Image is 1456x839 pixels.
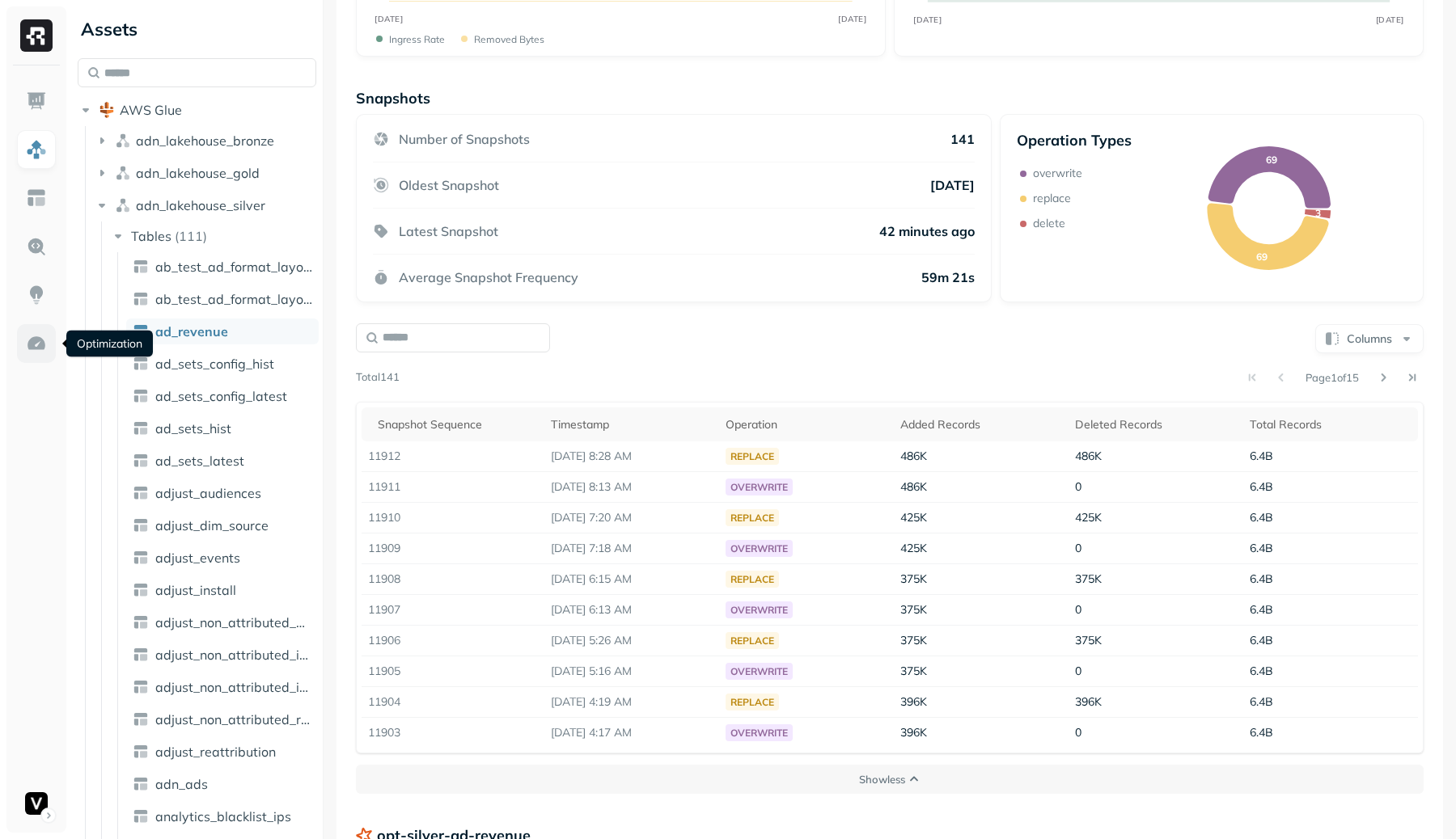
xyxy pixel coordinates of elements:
img: table [133,517,149,533]
img: Ryft [20,19,53,52]
td: 11903 [362,718,544,748]
text: 69 [1267,154,1278,166]
img: table [133,453,149,469]
td: [DATE] 5:26 AM [544,626,719,656]
span: 425K [900,541,927,555]
td: [DATE] 6:13 AM [544,595,719,626]
a: adjust_non_attributed_iap [126,642,319,668]
img: Query Explorer [26,236,47,257]
div: overwrite [726,540,793,557]
a: adjust_non_attributed_reattribution [126,706,319,732]
p: 141 [950,131,975,147]
div: overwrite [726,479,793,495]
p: Operation Types [1017,131,1132,150]
td: 11907 [362,595,544,626]
td: 11908 [362,564,544,595]
span: 0 [1075,725,1081,740]
p: Show less [859,772,905,787]
img: table [133,744,149,760]
span: 0 [1075,664,1081,678]
p: Number of Snapshots [399,131,530,147]
div: Deleted Records [1075,417,1237,432]
img: root [99,102,115,118]
span: 6.4B [1250,479,1273,494]
span: 486K [1075,449,1102,463]
img: namespace [115,197,131,213]
a: ad_sets_config_latest [126,383,319,409]
span: 375K [900,571,927,586]
img: table [133,485,149,501]
td: [DATE] 5:16 AM [544,656,719,687]
a: ad_sets_hist [126,415,319,441]
td: [DATE] 7:18 AM [544,533,719,564]
span: 0 [1075,602,1081,617]
button: adn_lakehouse_bronze [94,128,317,154]
div: replace [726,571,779,588]
img: table [133,647,149,663]
span: 486K [900,449,927,463]
img: table [133,614,149,630]
span: ad_sets_latest [155,453,244,469]
img: table [133,776,149,792]
img: table [133,291,149,307]
a: ad_sets_config_hist [126,351,319,377]
span: 425K [1075,510,1102,525]
tspan: [DATE] [913,15,942,24]
span: 396K [900,694,927,709]
div: Snapshot Sequence [378,417,538,432]
span: adjust_non_attributed_install [155,679,312,695]
span: 6.4B [1250,571,1273,586]
span: adn_lakehouse_gold [136,165,260,181]
span: adjust_dim_source [155,517,269,533]
a: adjust_events [126,545,319,571]
span: 375K [1075,571,1102,586]
img: table [133,323,149,339]
span: adjust_install [155,582,236,598]
p: Removed bytes [474,33,544,45]
a: adjust_audiences [126,480,319,506]
span: 375K [900,633,927,647]
img: Assets [26,139,47,160]
td: 11904 [362,687,544,718]
span: 6.4B [1250,510,1273,525]
a: ab_test_ad_format_layout_config_latest [126,286,319,312]
img: table [133,550,149,566]
span: ab_test_ad_format_layout_config_latest [155,291,312,307]
span: 0 [1075,479,1081,494]
span: 6.4B [1250,602,1273,617]
span: 486K [900,479,927,494]
span: adn_lakehouse_bronze [136,133,274,149]
img: table [133,420,149,436]
p: delete [1033,216,1065,231]
a: adjust_non_attributed_install [126,674,319,700]
p: [DATE] [930,177,975,193]
img: namespace [115,165,131,181]
span: 375K [900,664,927,678]
button: adn_lakehouse_silver [94,192,317,218]
p: 59m 21s [921,269,975,285]
td: [DATE] 4:17 AM [544,718,719,748]
img: table [133,582,149,598]
p: replace [1033,191,1071,206]
div: overwrite [726,601,793,618]
td: [DATE] 4:19 AM [544,687,719,718]
span: 6.4B [1250,725,1273,740]
span: ad_revenue [155,323,228,339]
span: 6.4B [1250,633,1273,647]
span: 6.4B [1250,449,1273,463]
button: Columns [1315,324,1424,353]
span: 396K [900,725,927,740]
span: 0 [1075,541,1081,555]
a: adjust_dim_source [126,512,319,538]
div: Assets [78,16,316,42]
div: Operation [726,417,887,432]
p: Page 1 of 15 [1306,370,1359,385]
img: table [133,356,149,372]
td: 11910 [362,503,544,533]
span: ad_sets_hist [155,420,231,436]
span: adjust_non_attributed_reattribution [155,711,312,727]
a: ad_revenue [126,318,319,344]
div: overwrite [726,724,793,741]
td: 11911 [362,472,544,503]
tspan: [DATE] [839,14,867,23]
